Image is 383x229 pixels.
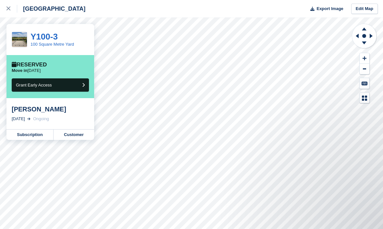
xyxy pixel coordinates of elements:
[306,4,343,14] button: Export Image
[17,5,85,13] div: [GEOGRAPHIC_DATA]
[33,116,49,122] div: Ongoing
[12,62,47,68] div: Reserved
[16,83,52,87] span: Grant Early Access
[316,6,343,12] span: Export Image
[360,53,369,64] button: Zoom In
[54,130,94,140] a: Customer
[351,4,378,14] a: Edit Map
[360,64,369,74] button: Zoom Out
[12,105,89,113] div: [PERSON_NAME]
[12,68,41,73] p: [DATE]
[27,118,31,120] img: arrow-right-light-icn-cde0832a797a2874e46488d9cf13f60e5c3a73dbe684e267c42b8395dfbc2abf.svg
[31,42,74,47] a: 100 Square Metre Yard
[12,68,27,73] span: Move in
[12,78,89,92] button: Grant Early Access
[360,78,369,89] button: Keyboard Shortcuts
[12,32,27,47] img: yard%20no%20container.jpg
[360,93,369,103] button: Map Legend
[12,116,25,122] div: [DATE]
[31,32,58,41] a: Y100-3
[6,130,54,140] a: Subscription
